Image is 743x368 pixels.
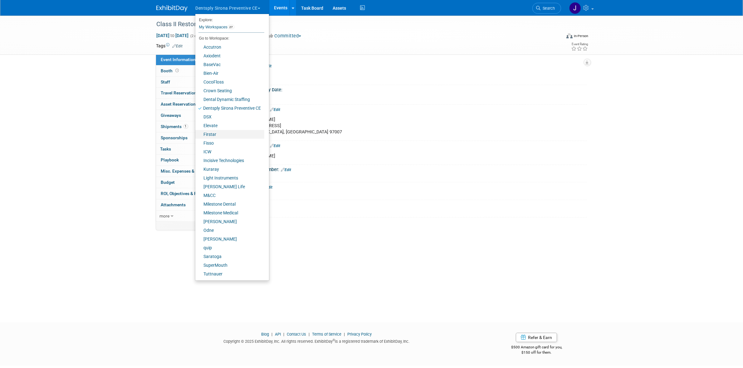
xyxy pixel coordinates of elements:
[174,68,180,73] span: Booth not reserved yet
[154,19,552,30] div: Class II Restorations
[237,150,518,162] div: [PERSON_NAME]
[232,165,587,173] div: Ship To Phone Number:
[161,57,196,62] span: Event Information
[195,226,264,235] a: Odne
[195,217,264,226] a: [PERSON_NAME]
[156,132,221,143] a: Sponsorships
[156,33,189,38] span: [DATE] [DATE]
[195,86,264,95] a: Crown Seating
[161,169,210,174] span: Misc. Expenses & Credits
[195,104,264,112] a: Dentsply Sirona Preventive CE
[170,33,176,38] span: to
[195,182,264,191] a: [PERSON_NAME] Life
[195,60,264,69] a: BaseVac
[195,43,264,51] a: Accutron
[195,78,264,86] a: CocoFloss
[195,270,264,278] a: Tuttnauer
[195,261,264,270] a: SuperMouth
[198,22,264,32] a: My Workspaces27
[232,61,587,69] div: Course Dates:
[333,338,335,342] sup: ®
[195,252,264,261] a: Saratoga
[161,79,170,84] span: Staff
[566,33,573,38] img: Format-Inperson.png
[195,69,264,78] a: Bien-Air
[195,139,264,147] a: Fisso
[261,332,269,337] a: Blog
[232,141,587,149] div: Ship To Attention:
[237,113,518,138] div: [PERSON_NAME] [STREET_ADDRESS] [GEOGRAPHIC_DATA], [GEOGRAPHIC_DATA] 97007
[161,202,186,207] span: Attachments
[183,124,188,129] span: 1
[195,130,264,139] a: Firstar
[281,168,291,172] a: Edit
[156,99,221,110] a: Asset Reservations31
[262,185,273,189] a: Edit
[486,341,587,355] div: $500 Amazon gift card for you,
[160,213,170,218] span: more
[160,146,171,151] span: Tasks
[287,332,306,337] a: Contact Us
[161,157,179,162] span: Playbook
[195,174,264,182] a: Light Instruments
[156,337,477,344] div: Copyright © 2025 ExhibitDay, Inc. All rights reserved. ExhibitDay is a registered trademark of Ex...
[262,64,272,68] a: Edit
[195,112,264,121] a: DSX
[195,16,264,22] li: Explore:
[156,121,221,132] a: Shipments1
[156,211,221,222] a: more
[156,88,221,98] a: Travel Reservations
[195,235,264,243] a: [PERSON_NAME]
[532,3,561,14] a: Search
[195,156,264,165] a: Incisive Technologies
[270,332,274,337] span: |
[161,113,181,118] span: Giveaways
[161,124,188,129] span: Shipments
[195,51,264,60] a: Axiodent
[156,155,221,165] a: Playbook
[161,191,203,196] span: ROI, Objectives & ROO
[569,2,581,14] img: Justin Newborn
[232,200,587,208] div: Event Notes:
[161,180,175,185] span: Budget
[270,108,281,112] a: Edit
[270,144,281,148] a: Edit
[156,110,221,121] a: Giveaways
[161,90,199,95] span: Travel Reservations
[173,44,183,48] a: Edit
[161,68,180,73] span: Booth
[156,177,221,188] a: Budget
[156,77,221,88] a: Staff
[266,33,304,39] button: Committed
[195,121,264,130] a: Elevate
[195,191,264,200] a: M&CC
[156,43,183,49] td: Tags
[156,199,221,210] a: Attachments
[307,332,311,337] span: |
[156,5,188,12] img: ExhibitDay
[342,332,346,337] span: |
[516,333,557,342] a: Refer & Earn
[156,65,221,76] a: Booth
[156,188,221,199] a: ROI, Objectives & ROO
[282,332,286,337] span: |
[195,165,264,174] a: Kuraray
[574,34,588,38] div: In-Person
[347,332,372,337] a: Privacy Policy
[190,34,203,38] span: (2 days)
[156,54,221,65] a: Event Information
[524,32,589,42] div: Event Format
[232,182,587,190] div: Requested By:
[571,43,588,46] div: Event Rating
[275,332,281,337] a: API
[312,332,341,337] a: Terms of Service
[259,203,269,207] a: Edit
[195,147,264,156] a: ICW
[232,85,587,93] div: Shipment Arrive By Date:
[161,102,206,107] span: Asset Reservations
[486,350,587,355] div: $150 off for them.
[161,135,188,140] span: Sponsorships
[195,200,264,208] a: Milestone Dental
[156,166,221,177] a: Misc. Expenses & Credits
[195,95,264,104] a: Dental Dynamic Staffing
